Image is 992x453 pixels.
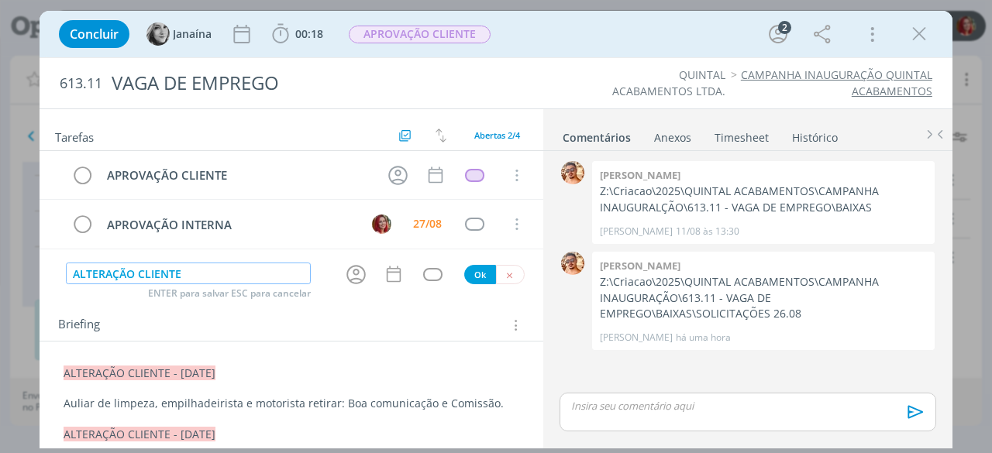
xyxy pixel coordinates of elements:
[676,331,731,345] span: há uma hora
[100,166,374,185] div: APROVAÇÃO CLIENTE
[741,67,932,98] a: CAMPANHA INAUGURAÇÃO QUINTAL ACABAMENTOS
[55,126,94,145] span: Tarefas
[64,396,519,411] p: Auliar de limpeza, empilhadeirista e motorista retirar: Boa comunicação e Comissão.
[370,212,394,235] button: G
[600,184,927,215] p: Z:\Criacao\2025\QUINTAL ACABAMENTOS\CAMPANHA INAUGURALÇÃO\613.11 - VAGA DE EMPREGO\BAIXAS
[766,22,790,46] button: 2
[40,11,952,448] div: dialog
[600,331,673,345] p: [PERSON_NAME]
[562,123,632,146] a: Comentários
[295,26,323,41] span: 00:18
[146,22,170,46] img: J
[64,365,215,380] span: ALTERAÇÃO CLIENTE - [DATE]
[612,67,725,98] a: QUINTAL ACABAMENTOS LTDA.
[148,287,311,300] span: ENTER para salvar ESC para cancelar
[676,225,739,239] span: 11/08 às 13:30
[791,123,839,146] a: Histórico
[60,75,102,92] span: 613.11
[436,129,446,142] img: arrow-down-up.svg
[561,161,584,184] img: V
[600,168,680,182] b: [PERSON_NAME]
[600,225,673,239] p: [PERSON_NAME]
[268,22,327,46] button: 00:18
[372,214,391,234] img: G
[105,64,562,102] div: VAGA DE EMPREGO
[349,26,491,43] span: APROVAÇÃO CLIENTE
[173,29,212,39] span: Janaína
[714,123,770,146] a: Timesheet
[474,129,520,141] span: Abertas 2/4
[464,265,496,284] button: Ok
[600,259,680,273] b: [PERSON_NAME]
[778,21,791,34] div: 2
[348,25,491,44] button: APROVAÇÃO CLIENTE
[600,274,927,321] p: Z:\Criacao\2025\QUINTAL ACABAMENTOS\CAMPANHA INAUGURAÇÃO\613.11 - VAGA DE EMPREGO\BAIXAS\SOLICITA...
[146,22,212,46] button: JJanaína
[100,215,358,235] div: APROVAÇÃO INTERNA
[561,252,584,275] img: V
[58,315,100,335] span: Briefing
[59,20,129,48] button: Concluir
[64,427,215,441] span: ALTERAÇÃO CLIENTE - [DATE]
[70,28,119,40] span: Concluir
[654,130,691,146] div: Anexos
[413,218,442,229] div: 27/08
